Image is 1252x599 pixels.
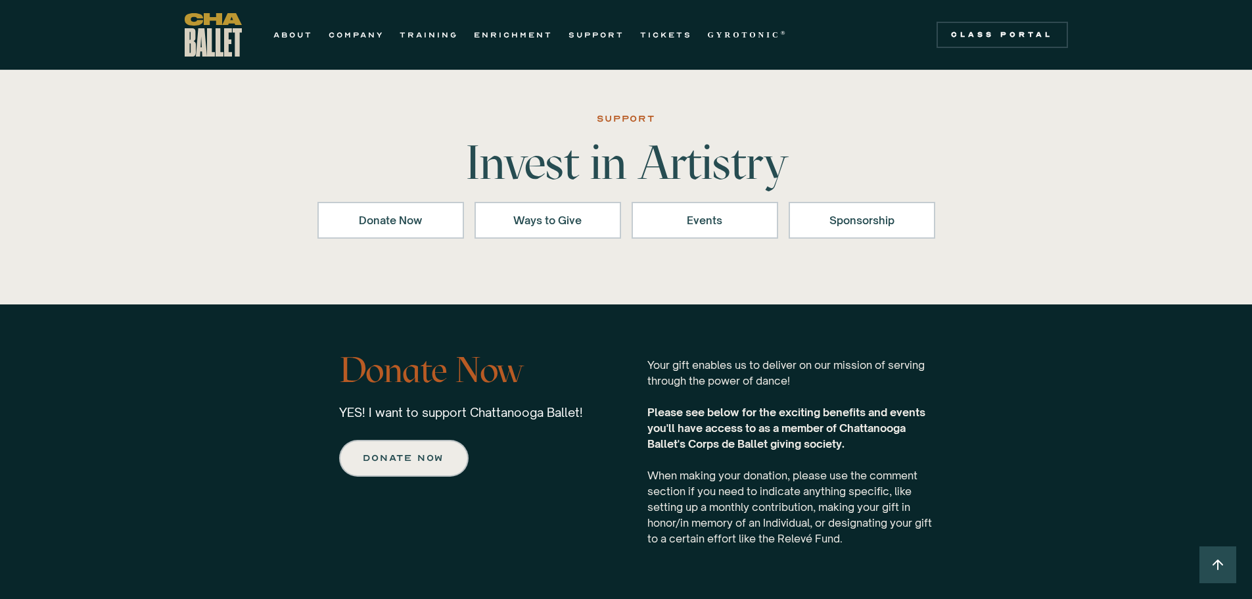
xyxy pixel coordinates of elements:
[339,344,583,396] h3: Donate Now
[632,202,778,239] a: Events
[421,139,831,186] h1: Invest in Artistry
[273,27,313,43] a: ABOUT
[806,212,918,228] div: Sponsorship
[649,212,761,228] div: Events
[364,450,444,466] div: Donate now
[937,22,1068,48] a: Class Portal
[640,27,692,43] a: TICKETS
[492,212,604,228] div: Ways to Give
[474,27,553,43] a: ENRICHMENT
[329,27,384,43] a: COMPANY
[317,202,464,239] a: Donate Now
[708,27,788,43] a: GYROTONIC®
[647,406,925,450] strong: Please see below for the exciting benefits and events you'll have access to as a member of Chatta...
[475,202,621,239] a: Ways to Give
[781,30,788,36] sup: ®
[185,13,242,57] a: home
[339,404,583,420] p: YES! I want to support Chattanooga Ballet!
[647,344,935,546] p: Your gift enables us to deliver on our mission of serving through the power of dance! ‍ When maki...
[335,212,447,228] div: Donate Now
[944,30,1060,40] div: Class Portal
[400,27,458,43] a: TRAINING
[339,440,469,477] a: Donate now
[568,27,624,43] a: SUPPORT
[789,202,935,239] a: Sponsorship
[708,30,781,39] strong: GYROTONIC
[597,111,655,127] div: SUPPORT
